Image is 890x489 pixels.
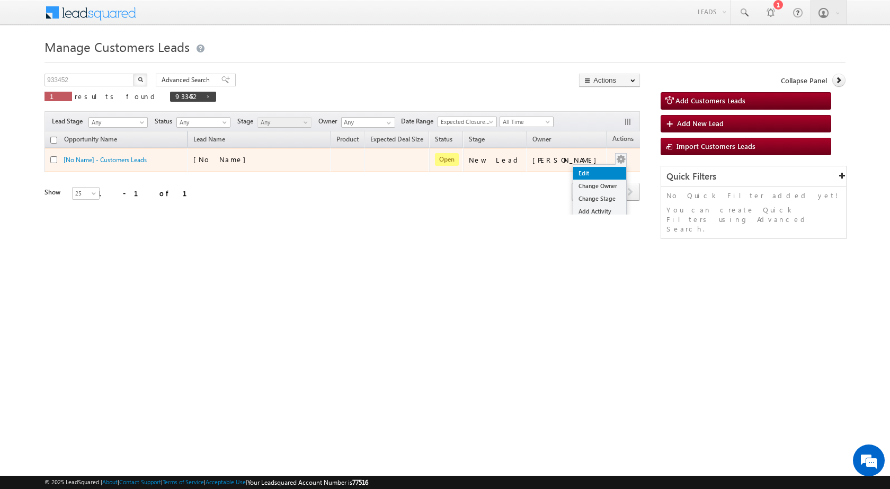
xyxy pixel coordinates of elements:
span: Opportunity Name [64,135,117,143]
a: Terms of Service [163,478,204,485]
span: Owner [532,135,551,143]
span: Status [155,117,176,126]
span: Add Customers Leads [675,96,745,105]
a: Any [257,117,311,128]
a: Acceptable Use [206,478,246,485]
input: Check all records [50,137,57,144]
span: Any [89,118,144,127]
a: Expected Deal Size [365,134,429,147]
div: 1 - 1 of 1 [97,187,200,199]
img: d_60004797649_company_0_60004797649 [18,56,44,69]
a: prev [572,184,591,201]
span: Lead Name [188,134,230,147]
span: Import Customers Leads [677,141,755,150]
div: [PERSON_NAME] [532,155,602,165]
span: Actions [607,133,639,147]
span: Expected Deal Size [370,135,423,143]
span: results found [75,92,159,101]
span: 933452 [175,92,200,101]
span: Collapse Panel [781,76,827,85]
span: [No Name] [193,155,251,164]
a: Add Activity [573,205,626,218]
span: Open [435,153,459,166]
input: Type to Search [341,117,395,128]
a: Change Stage [573,192,626,205]
span: Add New Lead [677,119,724,128]
span: Manage Customers Leads [44,38,190,55]
span: All Time [500,117,550,127]
a: Status [430,134,458,147]
a: Stage [464,134,490,147]
a: All Time [500,117,554,127]
span: next [620,183,640,201]
span: Any [177,118,227,127]
a: next [620,184,640,201]
p: You can create Quick Filters using Advanced Search. [666,205,841,234]
div: Leave a message [55,56,178,69]
span: Owner [318,117,341,126]
a: 25 [72,187,100,200]
img: Search [138,77,143,82]
span: Expected Closure Date [438,117,493,127]
span: Stage [237,117,257,126]
span: 25 [73,189,101,198]
span: 77516 [352,478,368,486]
div: Show [44,188,64,197]
a: Opportunity Name [59,134,122,147]
a: Change Owner [573,180,626,192]
div: Quick Filters [661,166,846,187]
span: Lead Stage [52,117,87,126]
p: No Quick Filter added yet! [666,191,841,200]
a: About [102,478,118,485]
span: © 2025 LeadSquared | | | | | [44,477,368,487]
span: Advanced Search [162,75,213,85]
textarea: Type your message and click 'Submit' [14,98,193,317]
a: [No Name] - Customers Leads [64,156,147,164]
a: Any [176,117,230,128]
span: Stage [469,135,485,143]
span: Date Range [401,117,438,126]
span: Product [336,135,359,143]
span: Your Leadsquared Account Number is [247,478,368,486]
span: Any [258,118,308,127]
a: Show All Items [381,118,394,128]
button: Actions [579,74,640,87]
a: Expected Closure Date [438,117,497,127]
span: prev [572,183,591,201]
a: Edit [573,167,626,180]
a: Any [88,117,148,128]
em: Submit [155,326,192,341]
span: 1 [50,92,67,101]
div: New Lead [469,155,522,165]
a: Contact Support [119,478,161,485]
div: Minimize live chat window [174,5,199,31]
